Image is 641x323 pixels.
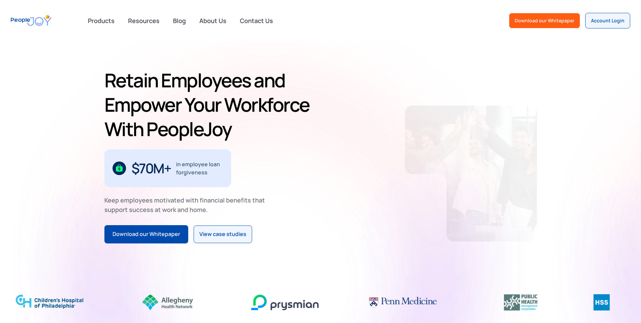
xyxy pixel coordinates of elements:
[104,149,231,187] div: 1 / 3
[84,14,119,27] div: Products
[176,160,223,176] div: in employee loan forgiveness
[11,11,51,30] a: home
[131,163,171,174] div: $70M+
[591,17,624,24] div: Account Login
[169,13,190,28] a: Blog
[104,225,188,243] a: Download our Whitepaper
[585,13,630,28] a: Account Login
[405,106,537,242] img: Retain-Employees-PeopleJoy
[124,13,164,28] a: Resources
[104,195,271,214] div: Keep employees motivated with financial benefits that support success at work and home.
[509,13,580,28] a: Download our Whitepaper
[113,230,180,239] div: Download our Whitepaper
[236,13,277,28] a: Contact Us
[104,68,318,141] h1: Retain Employees and Empower Your Workforce With PeopleJoy
[199,230,246,239] div: View case studies
[195,13,230,28] a: About Us
[194,225,252,243] a: View case studies
[515,17,574,24] div: Download our Whitepaper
